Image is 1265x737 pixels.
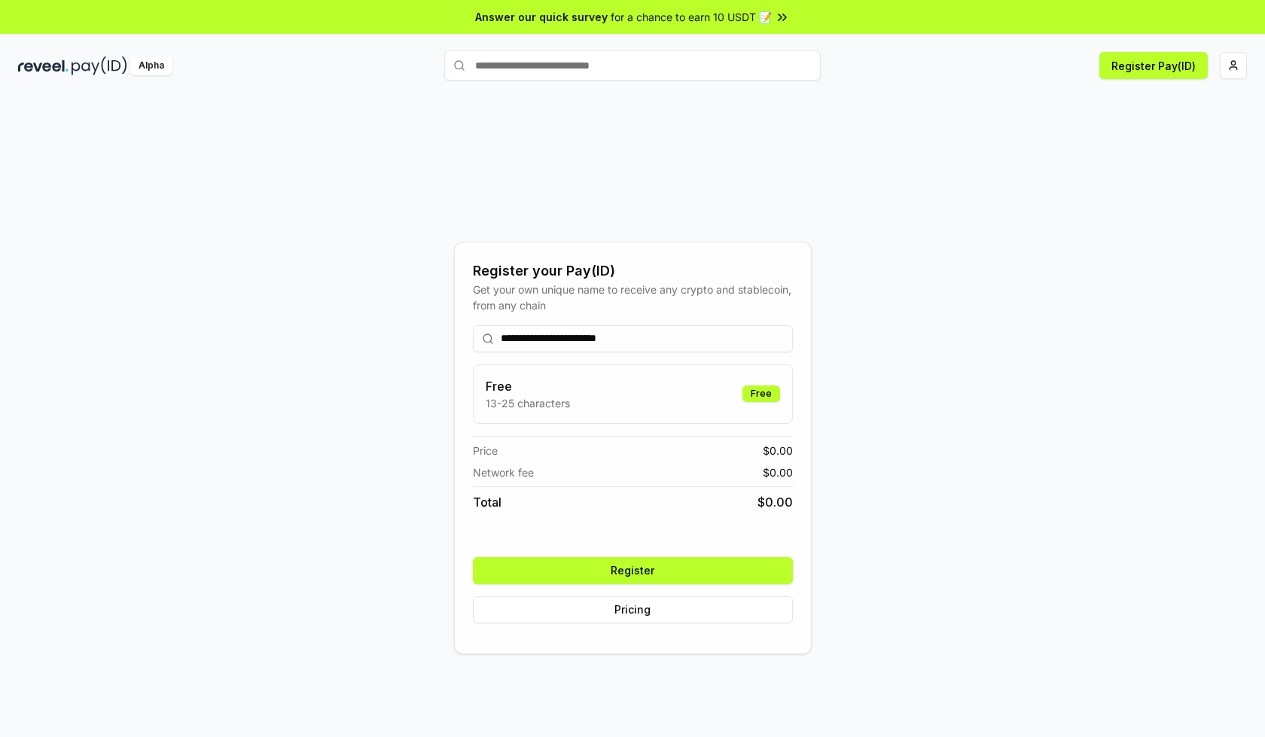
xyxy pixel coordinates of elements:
span: Total [473,493,501,511]
span: $ 0.00 [757,493,793,511]
span: Answer our quick survey [475,9,608,25]
img: pay_id [72,56,127,75]
button: Pricing [473,596,793,623]
div: Get your own unique name to receive any crypto and stablecoin, from any chain [473,282,793,313]
div: Free [742,385,780,402]
span: $ 0.00 [763,464,793,480]
span: Price [473,443,498,458]
span: Network fee [473,464,534,480]
span: for a chance to earn 10 USDT 📝 [611,9,772,25]
span: $ 0.00 [763,443,793,458]
h3: Free [486,377,570,395]
p: 13-25 characters [486,395,570,411]
div: Alpha [130,56,172,75]
div: Register your Pay(ID) [473,260,793,282]
button: Register [473,557,793,584]
img: reveel_dark [18,56,69,75]
button: Register Pay(ID) [1099,52,1208,79]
